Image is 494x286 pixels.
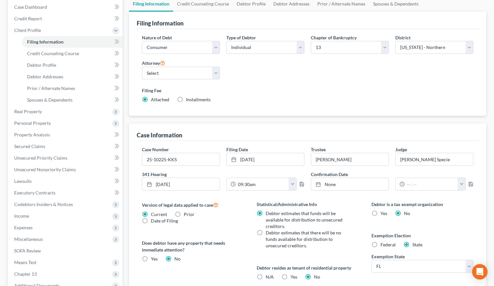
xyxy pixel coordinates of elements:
[14,213,29,219] span: Income
[22,48,123,59] a: Credit Counseling Course
[371,253,405,260] label: Exemption State
[9,129,123,141] a: Property Analysis
[226,34,256,41] label: Type of Debtor
[395,34,410,41] label: District
[137,131,182,139] div: Case Information
[9,141,123,152] a: Secured Claims
[14,271,37,277] span: Chapter 13
[27,51,79,56] span: Credit Counseling Course
[9,164,123,175] a: Unsecured Nonpriority Claims
[14,202,73,207] span: Codebtors Insiders & Notices
[14,236,43,242] span: Miscellaneous
[22,94,123,106] a: Spouses & Dependents
[236,178,289,190] input: -- : --
[396,153,473,165] input: --
[22,59,123,71] a: Debtor Profile
[142,34,172,41] label: Nature of Debt
[404,211,410,216] span: No
[14,248,41,253] span: SOFA Review
[257,201,359,208] label: Statistical/Administrative Info
[14,109,42,114] span: Real Property
[142,87,473,94] label: Filing Fee
[9,187,123,199] a: Executory Contracts
[151,97,169,102] span: Attached
[142,146,169,153] label: Case Number
[14,260,36,265] span: Means Test
[142,178,220,190] a: [DATE]
[380,242,396,247] span: Federal
[314,274,320,280] span: No
[226,146,248,153] label: Filing Date
[14,132,50,137] span: Property Analysis
[151,218,178,223] span: Date of Filing
[14,167,76,172] span: Unsecured Nonpriority Claims
[9,1,123,13] a: Case Dashboard
[371,232,473,239] label: Exemption Election
[14,143,45,149] span: Secured Claims
[311,146,326,153] label: Trustee
[291,274,297,280] span: Yes
[14,4,47,10] span: Case Dashboard
[311,178,389,190] a: None
[9,175,123,187] a: Lawsuits
[22,71,123,83] a: Debtor Addresses
[142,59,165,67] label: Attorney
[142,201,244,209] label: Version of legal data applied to case
[22,83,123,94] a: Prior / Alternate Names
[266,211,342,229] span: Debtor estimates that funds will be available for distribution to unsecured creditors.
[14,225,33,230] span: Expenses
[9,245,123,257] a: SOFA Review
[151,212,167,217] span: Current
[27,62,56,68] span: Debtor Profile
[27,39,64,44] span: Filing Information
[405,178,458,190] input: -- : --
[412,242,422,247] span: State
[27,97,73,103] span: Spouses & Dependents
[14,27,41,33] span: Client Profile
[227,153,304,165] a: [DATE]
[142,240,244,253] label: Does debtor have any property that needs immediate attention?
[308,171,477,178] label: Confirmation Date
[174,256,181,261] span: No
[137,19,183,27] div: Filing Information
[311,34,357,41] label: Chapter of Bankruptcy
[257,264,359,271] label: Debtor resides as tenant of residential property
[27,85,75,91] span: Prior / Alternate Names
[395,146,407,153] label: Judge
[14,178,32,184] span: Lawsuits
[184,212,194,217] span: Prior
[186,97,211,102] span: Installments
[14,120,51,126] span: Personal Property
[266,274,274,280] span: N/A
[14,155,67,161] span: Unsecured Priority Claims
[371,201,473,208] label: Debtor is a tax exempt organization
[311,153,389,165] input: --
[472,264,488,280] div: Open Intercom Messenger
[9,13,123,25] a: Credit Report
[380,211,387,216] span: Yes
[151,256,158,261] span: Yes
[27,74,63,79] span: Debtor Addresses
[9,152,123,164] a: Unsecured Priority Claims
[139,171,308,178] label: 341 Hearing
[14,190,55,195] span: Executory Contracts
[14,16,42,21] span: Credit Report
[266,230,341,248] span: Debtor estimates that there will be no funds available for distribution to unsecured creditors.
[142,153,220,165] input: Enter case number...
[22,36,123,48] a: Filing Information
